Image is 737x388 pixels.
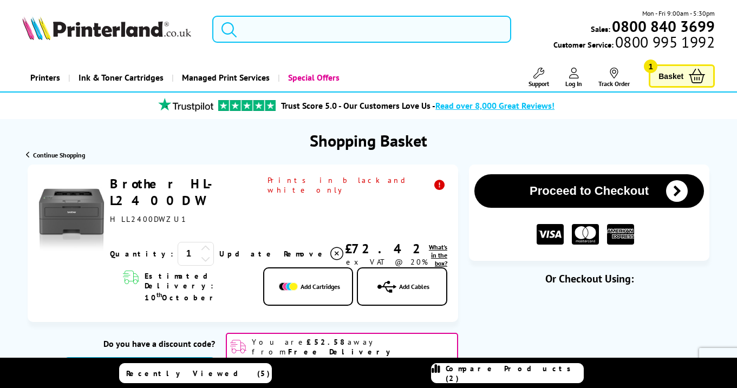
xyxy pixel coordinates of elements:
span: Continue Shopping [33,151,85,159]
span: Log In [565,80,582,88]
a: 0800 840 3699 [610,21,715,31]
b: £52.58 [306,337,348,347]
span: What's in the box? [429,243,447,267]
img: American Express [607,224,634,245]
span: Quantity: [110,249,173,259]
span: 1 [644,60,657,73]
a: Continue Shopping [26,151,85,159]
div: Or Checkout Using: [469,272,709,286]
img: trustpilot rating [218,100,276,111]
span: Prints in black and white only [268,175,447,195]
span: Ink & Toner Cartridges [79,64,164,91]
a: Trust Score 5.0 - Our Customers Love Us -Read over 8,000 Great Reviews! [281,100,555,111]
span: HLL2400DWZU1 [110,214,186,224]
b: Free Delivery [288,347,395,357]
span: Sales: [591,24,610,34]
img: MASTER CARD [572,224,599,245]
a: Delete item from your basket [284,246,345,262]
a: Track Order [598,68,630,88]
span: Basket [658,69,683,83]
img: VISA [537,224,564,245]
span: Compare Products (2) [446,364,583,383]
span: 0800 995 1992 [614,37,715,47]
span: Add Cables [399,282,429,291]
a: Update [219,249,275,259]
div: £72.42 [345,240,429,257]
a: Log In [565,68,582,88]
span: Recently Viewed (5) [126,369,270,378]
sup: th [156,291,162,299]
span: Add Cartridges [301,282,340,291]
a: Recently Viewed (5) [119,363,272,383]
a: Managed Print Services [172,64,278,91]
span: Customer Service: [553,37,715,50]
span: Mon - Fri 9:00am - 5:30pm [642,8,715,18]
a: Printers [22,64,68,91]
span: Support [529,80,549,88]
span: Read over 8,000 Great Reviews! [435,100,555,111]
img: Printerland Logo [22,16,191,40]
a: Special Offers [278,64,348,91]
a: Ink & Toner Cartridges [68,64,172,91]
span: Estimated Delivery: 10 October [145,271,252,302]
a: lnk_inthebox [429,243,447,267]
button: Proceed to Checkout [474,174,704,208]
img: trustpilot rating [153,98,218,111]
a: Support [529,68,549,88]
span: Remove [284,249,327,259]
div: Do you have a discount code? [64,338,215,349]
img: Brother HL-L2400DW [38,187,105,253]
span: ex VAT @ 20% [346,257,428,267]
h1: Shopping Basket [310,130,427,151]
img: Add Cartridges [279,282,298,291]
span: You are away from [252,337,454,357]
a: Printerland Logo [22,16,199,42]
a: Basket 1 [649,64,715,88]
a: Compare Products (2) [431,363,584,383]
b: 0800 840 3699 [612,16,715,36]
a: Brother HL-L2400DW [110,175,225,209]
iframe: PayPal [481,303,697,327]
